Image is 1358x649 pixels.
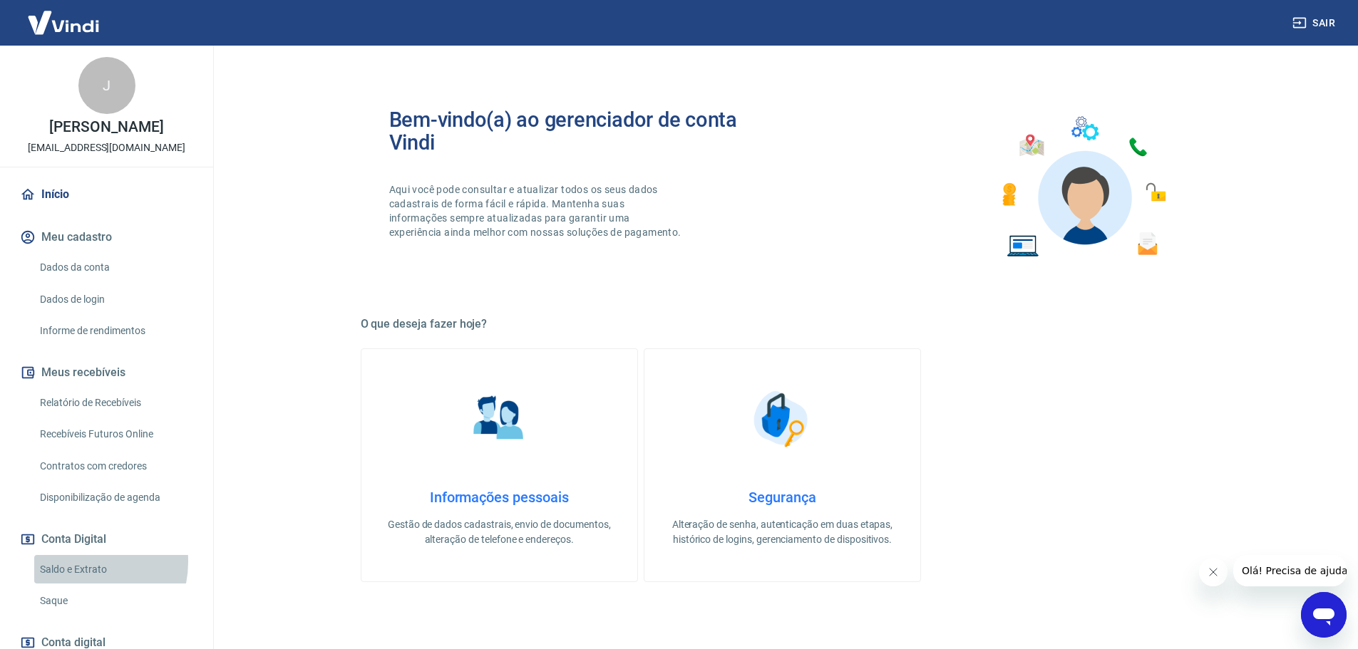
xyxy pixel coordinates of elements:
h4: Informações pessoais [384,489,614,506]
img: Vindi [17,1,110,44]
p: Alteração de senha, autenticação em duas etapas, histórico de logins, gerenciamento de dispositivos. [667,517,897,547]
div: J [78,57,135,114]
a: Disponibilização de agenda [34,483,196,512]
button: Conta Digital [17,524,196,555]
h2: Bem-vindo(a) ao gerenciador de conta Vindi [389,108,783,154]
a: Início [17,179,196,210]
a: Saque [34,586,196,616]
a: Contratos com credores [34,452,196,481]
button: Meus recebíveis [17,357,196,388]
span: Olá! Precisa de ajuda? [9,10,120,21]
a: Informações pessoaisInformações pessoaisGestão de dados cadastrais, envio de documentos, alteraçã... [361,348,638,582]
a: Dados da conta [34,253,196,282]
iframe: Fechar mensagem [1199,558,1228,586]
img: Segurança [746,383,818,455]
iframe: Mensagem da empresa [1233,555,1347,586]
a: Relatório de Recebíveis [34,388,196,417]
h4: Segurança [667,489,897,506]
a: Dados de login [34,285,196,314]
a: Recebíveis Futuros Online [34,420,196,449]
a: SegurançaSegurançaAlteração de senha, autenticação em duas etapas, histórico de logins, gerenciam... [644,348,921,582]
h5: O que deseja fazer hoje? [361,317,1205,331]
img: Imagem de um avatar masculino com diversos icones exemplificando as funcionalidades do gerenciado... [989,108,1176,266]
button: Sair [1290,10,1341,36]
iframe: Botão para abrir a janela de mensagens [1301,592,1347,638]
button: Meu cadastro [17,222,196,253]
img: Informações pessoais [463,383,535,455]
a: Informe de rendimentos [34,316,196,346]
a: Saldo e Extrato [34,555,196,584]
p: Aqui você pode consultar e atualizar todos os seus dados cadastrais de forma fácil e rápida. Mant... [389,182,684,239]
p: Gestão de dados cadastrais, envio de documentos, alteração de telefone e endereços. [384,517,614,547]
p: [PERSON_NAME] [49,120,163,135]
p: [EMAIL_ADDRESS][DOMAIN_NAME] [28,140,185,155]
